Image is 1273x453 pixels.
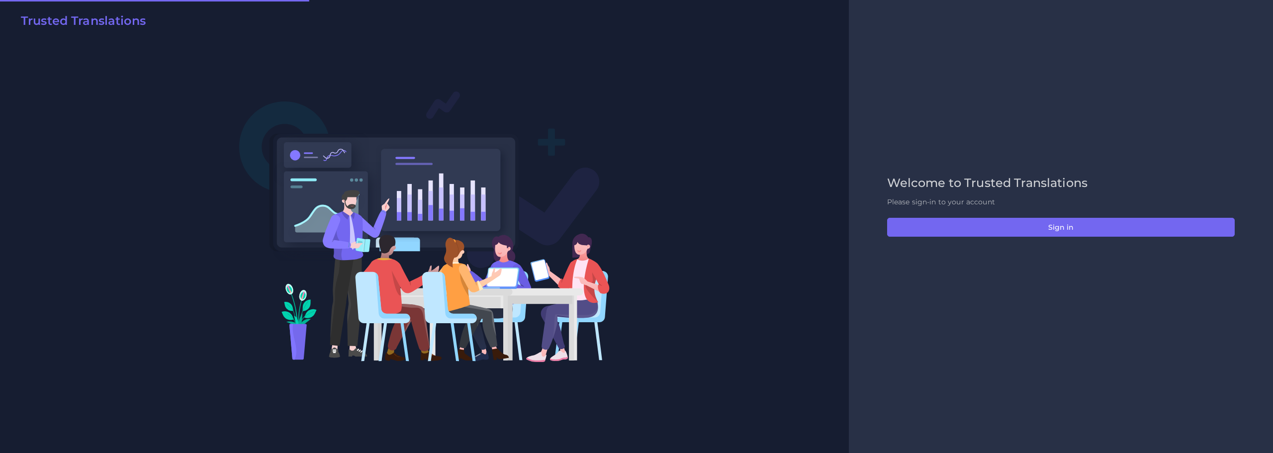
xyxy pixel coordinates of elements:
button: Sign in [887,218,1235,237]
p: Please sign-in to your account [887,197,1235,207]
h2: Trusted Translations [21,14,146,28]
img: Login V2 [239,91,610,362]
a: Trusted Translations [14,14,146,32]
h2: Welcome to Trusted Translations [887,176,1235,190]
